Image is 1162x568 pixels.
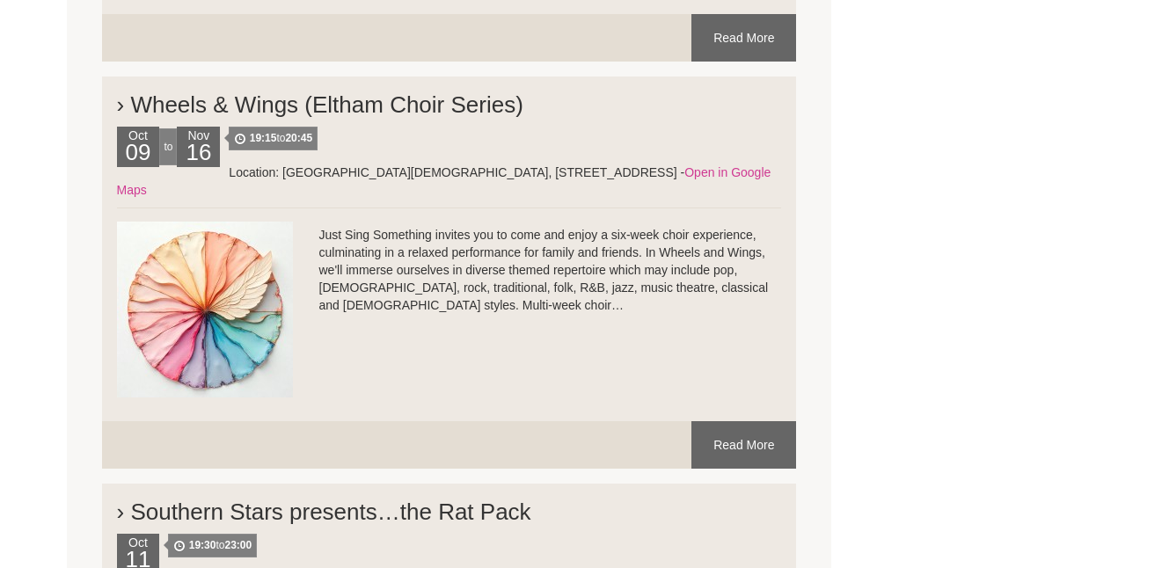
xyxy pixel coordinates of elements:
div: to [159,128,177,165]
h2: 09 [121,144,156,167]
span: to [229,127,318,150]
img: WheelsWings_image.jpg [117,222,293,397]
p: Just Sing Something invites you to come and enjoy a six-week choir experience, culminating in a r... [117,226,782,314]
div: Oct [117,127,160,167]
strong: 19:30 [189,539,216,551]
h2: › Wheels & Wings (Eltham Choir Series) [117,74,782,127]
strong: 23:00 [224,539,252,551]
strong: 19:15 [250,132,277,144]
strong: 20:45 [285,132,312,144]
div: Nov [177,127,220,167]
a: Read More [691,421,796,469]
span: to [168,534,257,557]
div: Location: [GEOGRAPHIC_DATA][DEMOGRAPHIC_DATA], [STREET_ADDRESS] - [117,164,782,199]
a: Open in Google Maps [117,165,771,197]
h2: 16 [181,144,216,167]
a: Read More [691,14,796,62]
h2: › Southern Stars presents…the Rat Pack [117,481,782,534]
